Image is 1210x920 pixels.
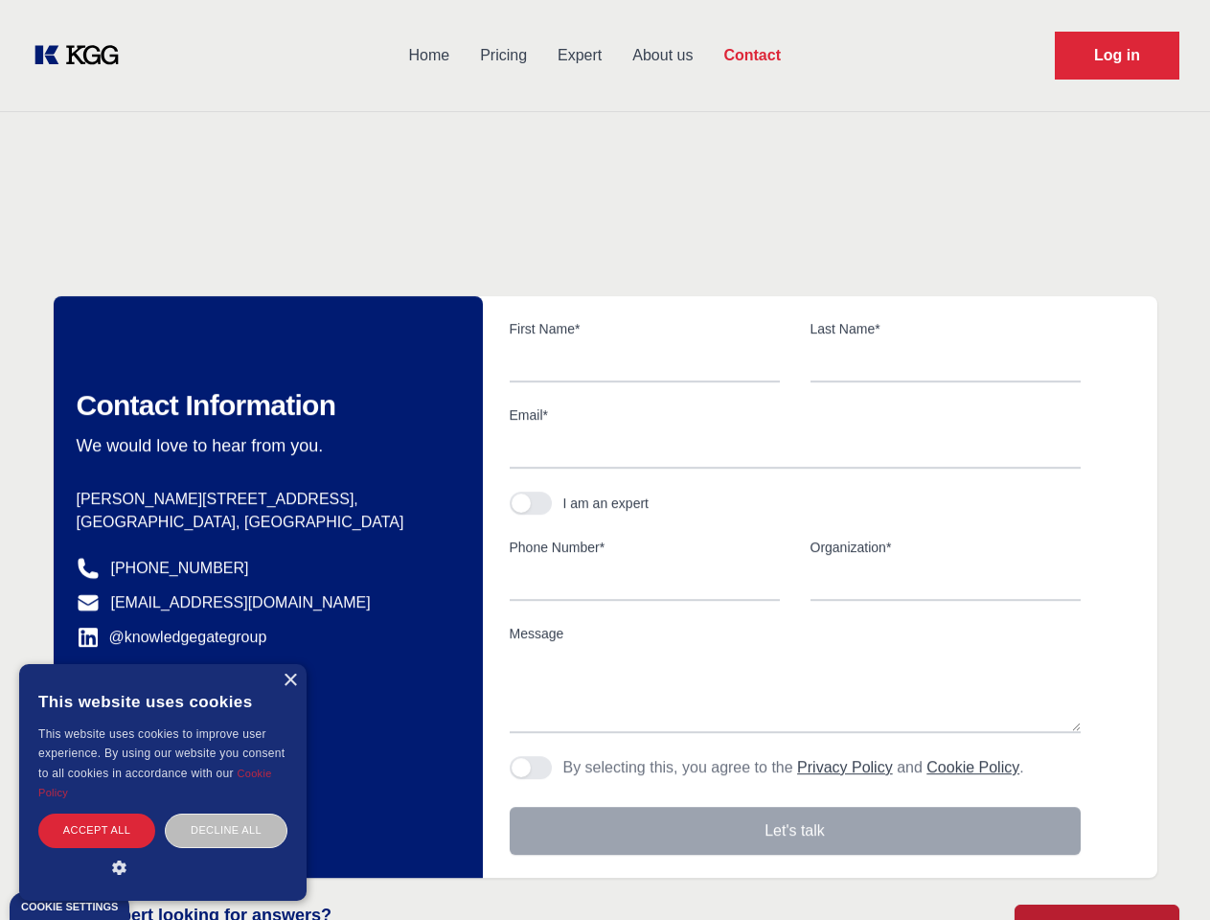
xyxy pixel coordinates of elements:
[617,31,708,80] a: About us
[38,678,287,724] div: This website uses cookies
[165,814,287,847] div: Decline all
[77,434,452,457] p: We would love to hear from you.
[810,319,1081,338] label: Last Name*
[510,319,780,338] label: First Name*
[38,814,155,847] div: Accept all
[510,405,1081,425] label: Email*
[21,902,118,912] div: Cookie settings
[1114,828,1210,920] iframe: Chat Widget
[77,511,452,534] p: [GEOGRAPHIC_DATA], [GEOGRAPHIC_DATA]
[283,674,297,688] div: Close
[77,488,452,511] p: [PERSON_NAME][STREET_ADDRESS],
[510,538,780,557] label: Phone Number*
[926,759,1019,775] a: Cookie Policy
[510,807,1081,855] button: Let's talk
[563,494,650,513] div: I am an expert
[510,624,1081,643] label: Message
[1055,32,1179,80] a: Request Demo
[31,40,134,71] a: KOL Knowledge Platform: Talk to Key External Experts (KEE)
[38,727,285,780] span: This website uses cookies to improve user experience. By using our website you consent to all coo...
[563,756,1024,779] p: By selecting this, you agree to the and .
[77,626,267,649] a: @knowledgegategroup
[393,31,465,80] a: Home
[38,768,272,798] a: Cookie Policy
[797,759,893,775] a: Privacy Policy
[77,388,452,423] h2: Contact Information
[810,538,1081,557] label: Organization*
[542,31,617,80] a: Expert
[708,31,796,80] a: Contact
[111,557,249,580] a: [PHONE_NUMBER]
[465,31,542,80] a: Pricing
[111,591,371,614] a: [EMAIL_ADDRESS][DOMAIN_NAME]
